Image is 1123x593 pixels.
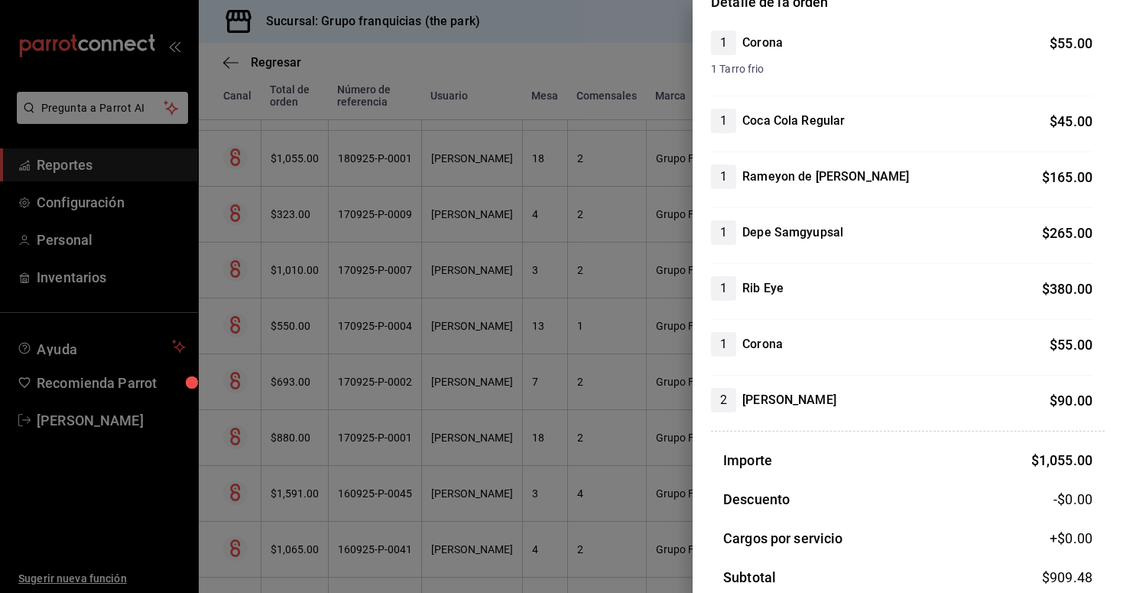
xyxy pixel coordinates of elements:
h3: Subtotal [723,567,776,588]
span: 1 [711,112,736,130]
h3: Importe [723,450,772,471]
span: $ 45.00 [1050,113,1092,129]
span: $ 380.00 [1042,281,1092,297]
span: $ 90.00 [1050,393,1092,409]
h4: Coca Cola Regular [742,112,845,130]
span: $ 1,055.00 [1031,452,1092,468]
span: $ 265.00 [1042,225,1092,241]
span: 2 [711,391,736,409]
h4: Rameyon de [PERSON_NAME] [742,168,909,186]
h4: Rib Eye [742,279,784,298]
h3: Cargos por servicio [723,528,843,549]
span: $ 55.00 [1050,35,1092,51]
span: 1 [711,168,736,186]
span: 1 [711,279,736,298]
span: 1 [711,335,736,354]
span: 1 [711,34,736,52]
span: -$0.00 [1053,489,1092,510]
h4: Corona [742,34,783,52]
span: $ 55.00 [1050,337,1092,353]
h4: Corona [742,335,783,354]
span: 1 Tarro frio [711,61,1092,77]
span: $ 165.00 [1042,169,1092,185]
h3: Descuento [723,489,790,510]
span: $ 909.48 [1042,569,1092,585]
h4: [PERSON_NAME] [742,391,836,409]
span: +$ 0.00 [1050,528,1092,549]
h4: Depe Samgyupsal [742,223,843,242]
span: 1 [711,223,736,242]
